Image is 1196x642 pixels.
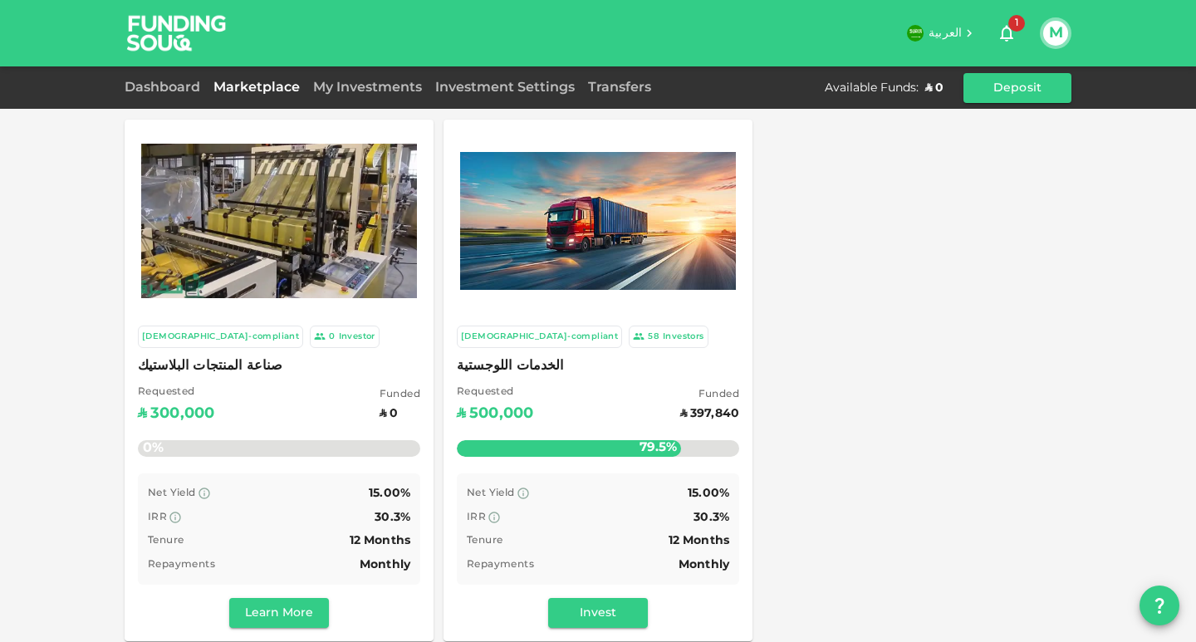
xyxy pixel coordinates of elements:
[925,80,944,96] div: ʢ 0
[679,559,729,571] span: Monthly
[148,536,184,546] span: Tenure
[1008,15,1025,32] span: 1
[1140,586,1179,625] button: question
[648,330,659,344] div: 58
[457,355,739,378] span: الخدمات اللوجستية
[380,387,420,404] span: Funded
[306,81,429,94] a: My Investments
[444,120,752,641] a: Marketplace Logo [DEMOGRAPHIC_DATA]-compliant 58Investors الخدمات اللوجستية Requested ʢ500,000 Fu...
[339,330,375,344] div: Investor
[669,535,729,546] span: 12 Months
[907,25,924,42] img: flag-sa.b9a346574cdc8950dd34b50780441f57.svg
[467,512,486,522] span: IRR
[148,488,196,498] span: Net Yield
[694,512,729,523] span: 30.3%
[375,512,410,523] span: 30.3%
[457,385,533,401] span: Requested
[467,560,534,570] span: Repayments
[369,488,410,499] span: 15.00%
[663,330,704,344] div: Investors
[229,598,329,628] button: Learn More
[148,560,215,570] span: Repayments
[825,80,919,96] div: Available Funds :
[929,27,962,39] span: العربية
[548,598,648,628] button: Invest
[460,152,736,290] img: Marketplace Logo
[461,330,618,344] div: [DEMOGRAPHIC_DATA]-compliant
[360,559,410,571] span: Monthly
[125,120,434,641] a: Marketplace Logo [DEMOGRAPHIC_DATA]-compliant 0Investor صناعة المنتجات البلاستيك Requested ʢ300,0...
[207,81,306,94] a: Marketplace
[141,144,417,298] img: Marketplace Logo
[350,535,410,546] span: 12 Months
[680,387,739,404] span: Funded
[581,81,658,94] a: Transfers
[1043,21,1068,46] button: M
[688,488,729,499] span: 15.00%
[467,488,515,498] span: Net Yield
[429,81,581,94] a: Investment Settings
[467,536,502,546] span: Tenure
[148,512,167,522] span: IRR
[990,17,1023,50] button: 1
[142,330,299,344] div: [DEMOGRAPHIC_DATA]-compliant
[125,81,207,94] a: Dashboard
[138,355,420,378] span: صناعة المنتجات البلاستيك
[963,73,1071,103] button: Deposit
[138,385,214,401] span: Requested
[329,330,335,344] div: 0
